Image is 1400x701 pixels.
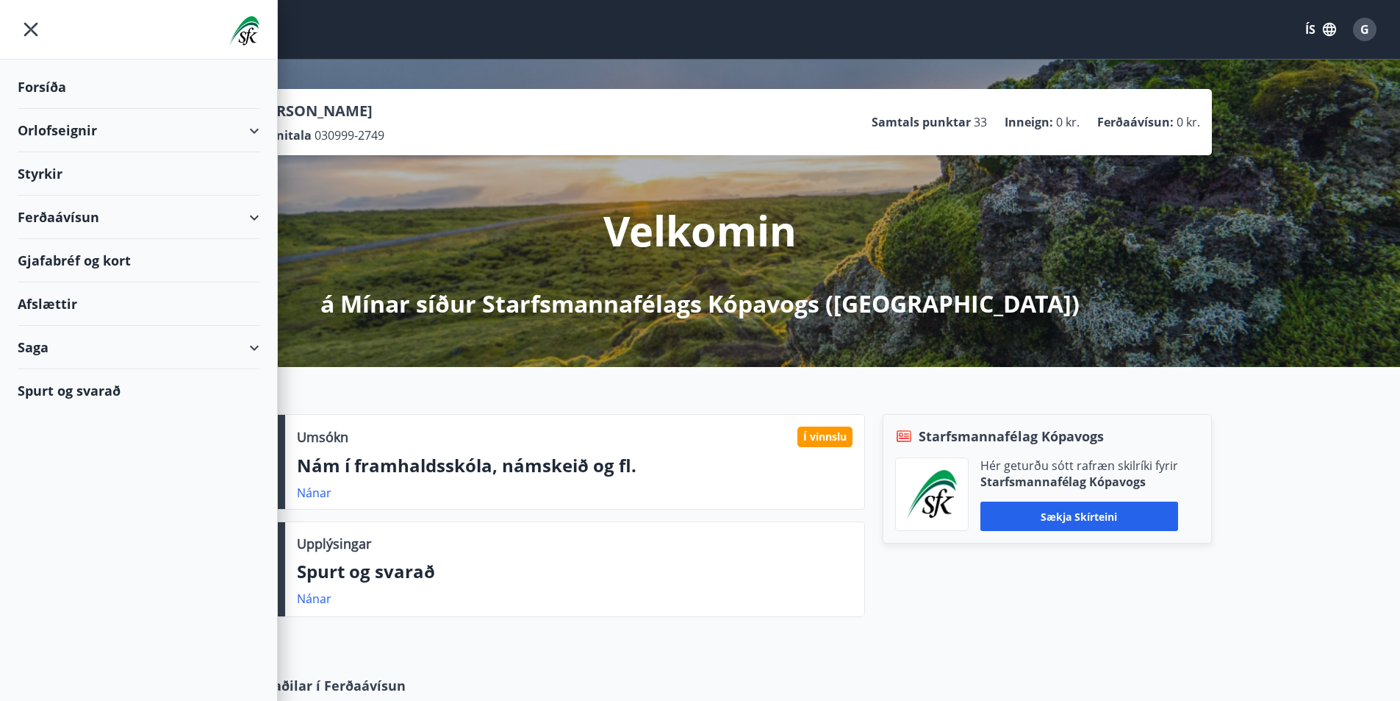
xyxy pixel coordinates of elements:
[980,458,1178,474] p: Hér geturðu sótt rafræn skilríki fyrir
[18,239,259,282] div: Gjafabréf og kort
[18,282,259,326] div: Afslættir
[1056,114,1080,130] span: 0 kr.
[1347,12,1382,47] button: G
[18,196,259,239] div: Ferðaávísun
[1097,114,1174,130] p: Ferðaávísun :
[297,559,852,584] p: Spurt og svarað
[1177,114,1200,130] span: 0 kr.
[297,453,852,478] p: Nám í framhaldsskóla, námskeið og fl.
[320,288,1080,320] p: á Mínar síður Starfsmannafélags Kópavogs ([GEOGRAPHIC_DATA])
[18,152,259,196] div: Styrkir
[18,326,259,369] div: Saga
[872,114,971,130] p: Samtals punktar
[1005,114,1053,130] p: Inneign :
[254,101,384,121] p: [PERSON_NAME]
[315,127,384,143] span: 030999-2749
[18,109,259,152] div: Orlofseignir
[18,369,259,412] div: Spurt og svarað
[297,427,348,446] p: Umsókn
[297,591,331,607] a: Nánar
[18,16,44,43] button: menu
[980,474,1178,490] p: Starfsmannafélag Kópavogs
[297,485,331,501] a: Nánar
[907,470,957,519] img: x5MjQkxwhnYn6YREZUTEa9Q4KsBUeQdWGts9Dj4O.png
[980,502,1178,531] button: Sækja skírteini
[603,202,797,258] p: Velkomin
[1360,21,1369,38] span: G
[18,65,259,109] div: Forsíða
[1297,16,1344,43] button: ÍS
[797,427,852,447] div: Í vinnslu
[919,427,1104,446] span: Starfsmannafélag Kópavogs
[254,127,312,143] p: Kennitala
[297,534,371,553] p: Upplýsingar
[229,16,259,46] img: union_logo
[974,114,987,130] span: 33
[207,676,406,695] span: Samstarfsaðilar í Ferðaávísun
